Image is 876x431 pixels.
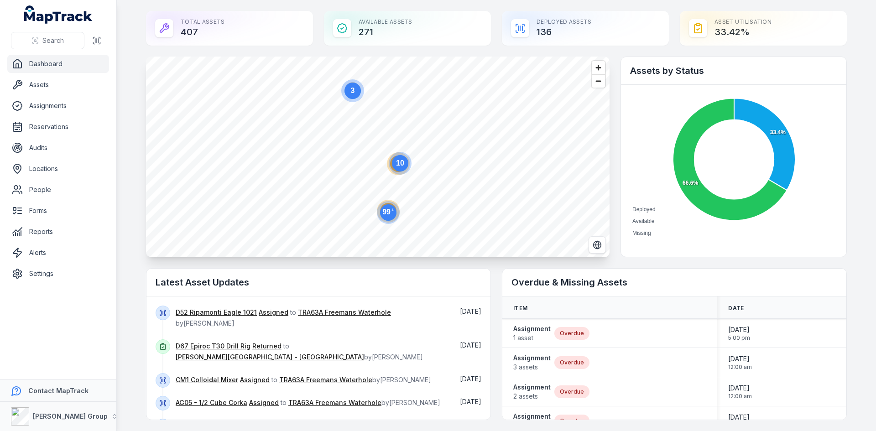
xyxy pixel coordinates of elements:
time: 8/14/2025, 12:00:00 AM [728,384,752,400]
a: Assignment3 assets [513,353,551,372]
a: Assignment [513,412,551,430]
span: 12:00 am [728,393,752,400]
strong: Assignment [513,353,551,363]
a: Dashboard [7,55,109,73]
a: Assignments [7,97,109,115]
a: D67 Epiroc T30 Drill Rig [176,342,250,351]
a: Assets [7,76,109,94]
span: [DATE] [460,307,481,315]
span: to by [PERSON_NAME] [176,342,423,361]
a: Reports [7,223,109,241]
span: 3 assets [513,363,551,372]
span: Search [42,36,64,45]
a: CM1 Colloidal Mixer [176,375,238,384]
a: Audits [7,139,109,157]
span: [DATE] [460,375,481,383]
text: 3 [351,87,355,94]
span: 12:00 am [728,363,752,371]
a: Assigned [249,398,279,407]
a: Reservations [7,118,109,136]
button: Search [11,32,84,49]
h2: Assets by Status [630,64,837,77]
span: 2 assets [513,392,551,401]
div: Overdue [554,356,589,369]
a: [PERSON_NAME][GEOGRAPHIC_DATA] - [GEOGRAPHIC_DATA] [176,353,364,362]
time: 6/27/2025, 5:00:00 PM [728,325,750,342]
a: Assigned [240,375,270,384]
a: Forms [7,202,109,220]
time: 7/31/2025, 12:00:00 AM [728,413,752,429]
a: AG05 - 1/2 Cube Corka [176,398,247,407]
a: Assignment1 asset [513,324,551,343]
a: Returned [252,342,282,351]
strong: Contact MapTrack [28,387,89,395]
time: 8/14/2025, 7:24:08 AM [460,375,481,383]
span: Deployed [632,206,656,213]
div: Overdue [554,327,589,340]
span: [DATE] [460,398,481,405]
a: Assigned [259,308,288,317]
div: Overdue [554,415,589,427]
span: 5:00 pm [728,334,750,342]
button: Zoom out [592,74,605,88]
canvas: Map [146,57,610,257]
h2: Latest Asset Updates [156,276,481,289]
a: TRA63A Freemans Waterhole [279,375,372,384]
a: TRA63A Freemans Waterhole [298,308,391,317]
span: Item [513,305,527,312]
span: [DATE] [728,413,752,422]
span: Missing [632,230,651,236]
span: [DATE] [728,354,752,363]
strong: Assignment [513,324,551,333]
time: 8/14/2025, 8:09:52 AM [460,341,481,349]
a: MapTrack [24,5,93,24]
a: Settings [7,265,109,283]
text: 10 [396,159,404,167]
time: 8/14/2025, 8:21:06 AM [460,307,481,315]
text: 99 [382,208,394,216]
a: Locations [7,160,109,178]
span: 1 asset [513,333,551,343]
button: Zoom in [592,61,605,74]
time: 8/4/2025, 12:00:00 AM [728,354,752,371]
button: Switch to Satellite View [589,236,606,254]
span: to by [PERSON_NAME] [176,399,440,406]
span: Date [728,305,744,312]
a: Assignment2 assets [513,383,551,401]
a: TRA63A Freemans Waterhole [288,398,381,407]
a: Alerts [7,244,109,262]
tspan: + [391,208,394,213]
time: 8/14/2025, 7:24:08 AM [460,398,481,405]
span: [DATE] [460,341,481,349]
a: D52 Ripamonti Eagle 1021 [176,308,257,317]
span: to by [PERSON_NAME] [176,308,391,327]
h2: Overdue & Missing Assets [511,276,837,289]
strong: [PERSON_NAME] Group [33,412,108,420]
span: Available [632,218,654,224]
div: Overdue [554,385,589,398]
span: [DATE] [728,325,750,334]
strong: Assignment [513,412,551,421]
strong: Assignment [513,383,551,392]
a: People [7,181,109,199]
span: to by [PERSON_NAME] [176,376,431,384]
span: [DATE] [728,384,752,393]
